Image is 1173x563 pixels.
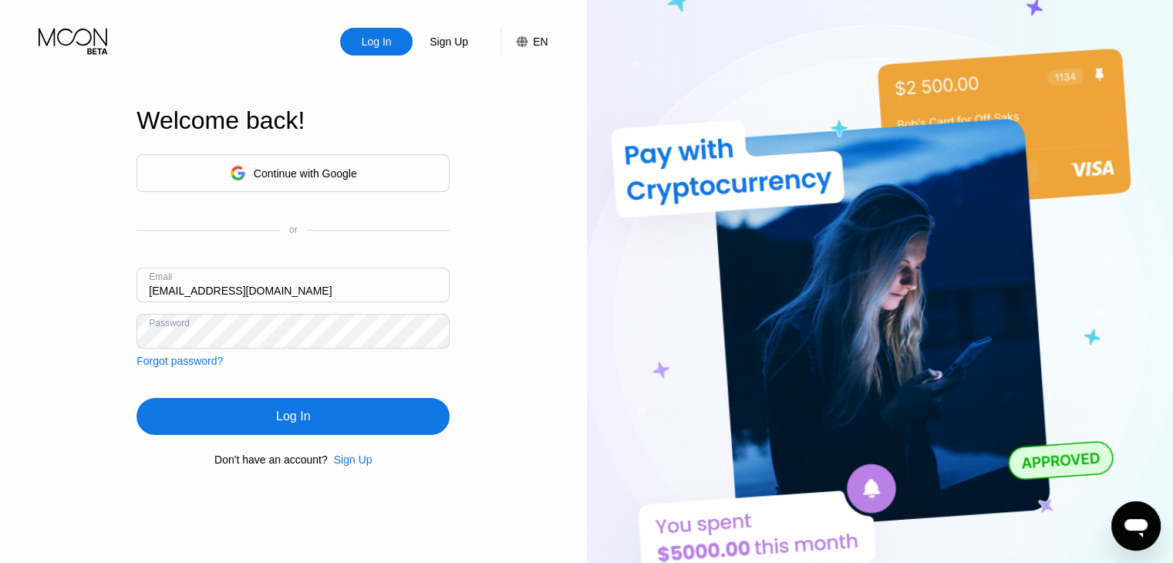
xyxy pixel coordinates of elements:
[149,318,190,329] div: Password
[137,398,450,435] div: Log In
[149,271,172,282] div: Email
[360,34,393,49] div: Log In
[254,167,357,180] div: Continue with Google
[214,453,328,466] div: Don't have an account?
[289,224,298,235] div: or
[137,154,450,192] div: Continue with Google
[533,35,548,48] div: EN
[137,106,450,135] div: Welcome back!
[137,355,223,367] div: Forgot password?
[334,453,372,466] div: Sign Up
[328,453,372,466] div: Sign Up
[413,28,485,56] div: Sign Up
[340,28,413,56] div: Log In
[501,28,548,56] div: EN
[276,409,310,424] div: Log In
[428,34,470,49] div: Sign Up
[1111,501,1161,551] iframe: Button to launch messaging window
